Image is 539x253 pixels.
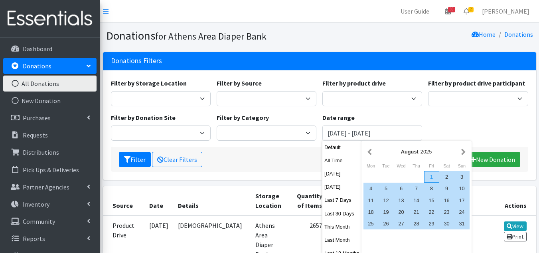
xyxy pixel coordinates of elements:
button: All Time [322,155,361,166]
p: Partner Agencies [23,183,69,191]
div: 21 [409,206,424,218]
a: View [504,221,527,231]
div: 14 [409,195,424,206]
button: Default [322,141,361,153]
div: 29 [424,218,439,229]
div: 12 [379,195,394,206]
div: Sunday [454,161,470,171]
div: 20 [394,206,409,218]
div: 18 [363,206,379,218]
p: Pick Ups & Deliveries [23,166,79,174]
button: [DATE] [322,168,361,179]
p: Donations [23,62,51,70]
a: Dashboard [3,41,97,57]
div: 4 [363,183,379,194]
div: 22 [424,206,439,218]
div: 30 [439,218,454,229]
a: 30 [439,3,457,19]
h1: Donations [106,29,317,43]
button: Last 7 Days [322,194,361,206]
p: Reports [23,235,45,243]
div: 16 [439,195,454,206]
div: 3 [454,171,470,183]
input: January 1, 2011 - December 31, 2011 [322,126,422,141]
label: Filter by product drive participant [428,78,525,88]
th: Details [173,186,251,215]
strong: August [401,149,419,155]
div: 6 [394,183,409,194]
button: This Month [322,221,361,233]
th: Quantity of Items [290,186,327,215]
p: Distributions [23,148,59,156]
button: Last 30 Days [322,208,361,219]
a: Donations [504,30,533,38]
a: All Donations [3,76,97,92]
div: 28 [409,218,424,229]
h3: Donations Filters [111,57,162,65]
a: Donations [3,58,97,74]
div: 7 [409,183,424,194]
label: Filter by Storage Location [111,78,187,88]
label: Filter by product drive [322,78,386,88]
p: Community [23,217,55,225]
a: Clear Filters [152,152,202,167]
div: Monday [363,161,379,171]
a: Print [504,232,527,241]
p: Inventory [23,200,49,208]
button: [DATE] [322,181,361,193]
span: 30 [448,7,455,12]
a: New Donation [465,152,520,167]
a: Community [3,213,97,229]
div: Friday [424,161,439,171]
button: Last Month [322,234,361,246]
a: Purchases [3,110,97,126]
a: Partner Agencies [3,179,97,195]
th: Date [144,186,173,215]
label: Date range [322,113,355,122]
label: Filter by Donation Site [111,113,176,122]
p: Purchases [23,114,51,122]
label: Filter by Category [217,113,269,122]
div: 8 [424,183,439,194]
div: 11 [363,195,379,206]
div: 13 [394,195,409,206]
div: 24 [454,206,470,218]
p: Dashboard [23,45,52,53]
div: 23 [439,206,454,218]
div: Wednesday [394,161,409,171]
span: 2 [468,7,474,12]
img: HumanEssentials [3,5,97,32]
div: 31 [454,218,470,229]
a: 2 [457,3,476,19]
div: 5 [379,183,394,194]
th: Actions [498,186,536,215]
small: for Athens Area Diaper Bank [155,30,267,42]
div: 10 [454,183,470,194]
a: Home [472,30,496,38]
div: 2 [439,171,454,183]
div: 1 [424,171,439,183]
label: Filter by Source [217,78,262,88]
div: 25 [363,218,379,229]
div: 27 [394,218,409,229]
a: [PERSON_NAME] [476,3,536,19]
th: Source [103,186,144,215]
span: 2025 [421,149,432,155]
a: Pick Ups & Deliveries [3,162,97,178]
a: New Donation [3,93,97,109]
div: 17 [454,195,470,206]
div: 15 [424,195,439,206]
a: Inventory [3,196,97,212]
a: Requests [3,127,97,143]
a: Reports [3,231,97,247]
div: 26 [379,218,394,229]
a: User Guide [394,3,436,19]
div: Tuesday [379,161,394,171]
a: Distributions [3,144,97,160]
button: Filter [119,152,151,167]
th: Storage Location [251,186,290,215]
div: 9 [439,183,454,194]
div: Thursday [409,161,424,171]
p: Requests [23,131,48,139]
div: Saturday [439,161,454,171]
